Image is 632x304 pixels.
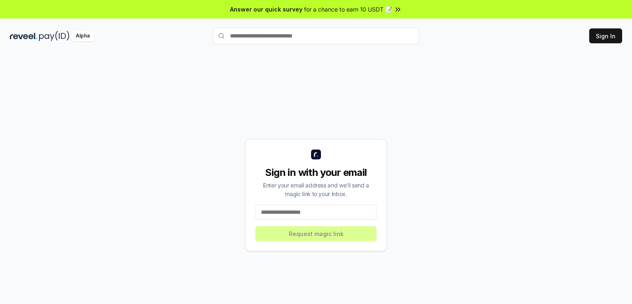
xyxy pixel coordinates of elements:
span: Answer our quick survey [230,5,302,14]
img: pay_id [39,31,70,41]
span: for a chance to earn 10 USDT 📝 [304,5,392,14]
img: reveel_dark [10,31,37,41]
div: Sign in with your email [256,166,376,179]
div: Alpha [71,31,94,41]
img: logo_small [311,150,321,159]
div: Enter your email address and we’ll send a magic link to your inbox. [256,181,376,198]
button: Sign In [589,28,622,43]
